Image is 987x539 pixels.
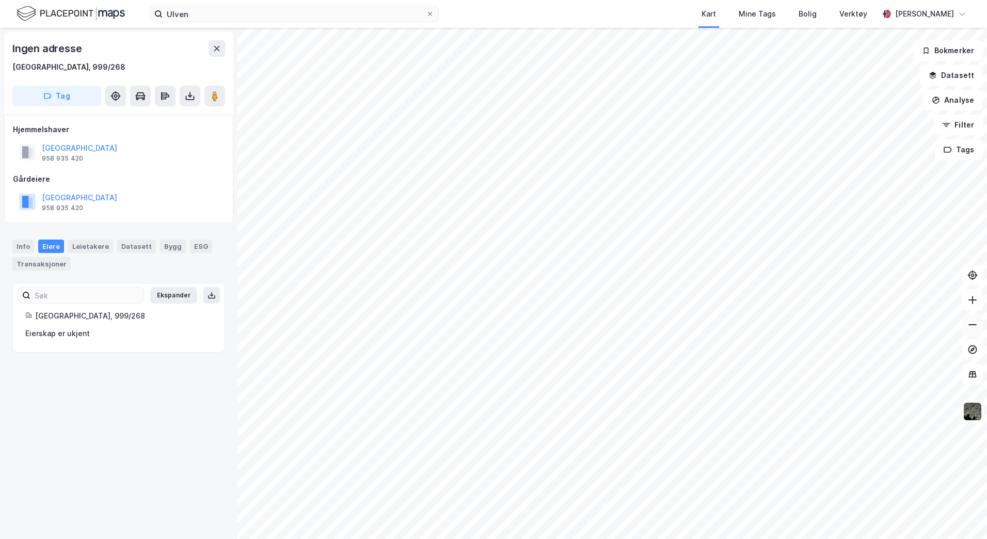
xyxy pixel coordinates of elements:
[739,8,776,20] div: Mine Tags
[42,154,83,163] div: 958 935 420
[25,327,212,340] div: Eierskap er ukjent
[895,8,954,20] div: [PERSON_NAME]
[702,8,716,20] div: Kart
[68,240,113,253] div: Leietakere
[920,65,983,86] button: Datasett
[150,287,197,304] button: Ekspander
[160,240,186,253] div: Bygg
[190,240,212,253] div: ESG
[117,240,156,253] div: Datasett
[935,489,987,539] div: Kontrollprogram for chat
[163,6,426,22] input: Søk på adresse, matrikkel, gårdeiere, leietakere eller personer
[12,257,71,271] div: Transaksjoner
[35,310,212,322] div: [GEOGRAPHIC_DATA], 999/268
[963,402,982,421] img: 9k=
[12,61,125,73] div: [GEOGRAPHIC_DATA], 999/268
[30,288,144,303] input: Søk
[935,139,983,160] button: Tags
[13,123,225,136] div: Hjemmelshaver
[933,115,983,135] button: Filter
[17,5,125,23] img: logo.f888ab2527a4732fd821a326f86c7f29.svg
[799,8,817,20] div: Bolig
[12,86,101,106] button: Tag
[12,240,34,253] div: Info
[12,40,84,57] div: Ingen adresse
[13,173,225,185] div: Gårdeiere
[923,90,983,110] button: Analyse
[42,204,83,212] div: 958 935 420
[935,489,987,539] iframe: Chat Widget
[38,240,64,253] div: Eiere
[913,40,983,61] button: Bokmerker
[839,8,867,20] div: Verktøy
